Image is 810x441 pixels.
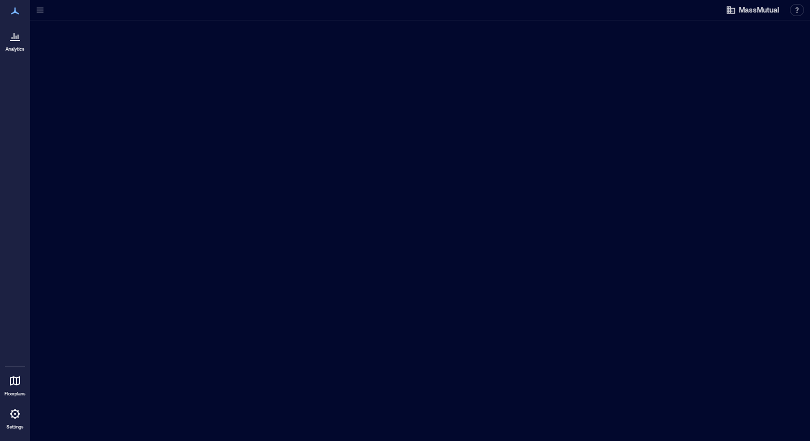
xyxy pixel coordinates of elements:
[3,24,28,55] a: Analytics
[6,46,25,52] p: Analytics
[739,5,779,15] span: MassMutual
[3,402,27,433] a: Settings
[723,2,782,18] button: MassMutual
[5,391,26,397] p: Floorplans
[2,369,29,400] a: Floorplans
[7,424,24,430] p: Settings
